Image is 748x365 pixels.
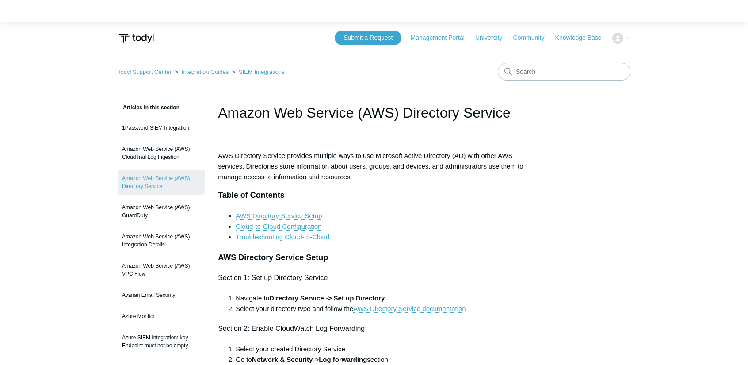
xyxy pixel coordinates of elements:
[218,102,530,123] h1: Amazon Web Service (AWS) Directory Service
[319,356,367,363] strong: Log forwarding
[118,104,179,111] span: Articles in this section
[118,329,205,354] a: Azure SIEM Integration: key Endpoint must not be empty
[236,212,322,220] a: AWS Directory Service Setup
[218,189,530,202] h3: Table of Contents
[118,199,205,224] a: Amazon Web Service (AWS) GuardDuty
[118,308,205,325] a: Azure Monitor
[218,272,530,284] h4: Section 1: Set up Directory Service
[513,33,553,42] a: Community
[236,223,321,231] a: Cloud-to-Cloud Configuration
[555,33,611,42] a: Knowledge Base
[239,69,284,75] a: SIEM Integrations
[118,119,205,136] a: 1Password SIEM Integration
[252,356,313,363] strong: Network & Security
[118,69,172,75] a: Todyl Support Center
[236,354,530,365] li: Go to -> section
[236,344,530,354] li: Select your created Directory Service
[236,293,530,304] li: Navigate to
[236,233,329,241] a: Troubleshooting Cloud-to-Cloud
[118,141,205,165] a: Amazon Web Service (AWS) CloudTrail Log Ingestion
[230,69,285,75] li: SIEM Integrations
[118,257,205,282] a: Amazon Web Service (AWS) VPC Flow
[236,304,530,314] li: Select your directory type and follow the
[353,305,466,313] a: AWS Directory Service documentation
[335,31,401,45] a: Submit a Request
[118,69,173,75] li: Todyl Support Center
[498,63,630,81] input: Search
[475,33,511,42] a: University
[118,170,205,195] a: Amazon Web Service (AWS) Directory Service
[218,323,530,334] h4: Section 2: Enable CloudWatch Log Forwarding
[218,251,530,264] h3: AWS Directory Service Setup
[118,228,205,253] a: Amazon Web Service (AWS) Integration Details
[173,69,230,75] li: Integration Guides
[118,30,155,46] img: Todyl Support Center Help Center home page
[118,287,205,304] a: Avanan Email Security
[411,33,473,42] a: Management Portal
[269,294,385,302] strong: Directory Service -> Set up Directory
[182,69,229,75] a: Integration Guides
[218,150,530,182] p: AWS Directory Service provides multiple ways to use Microsoft Active Directory (AD) with other AW...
